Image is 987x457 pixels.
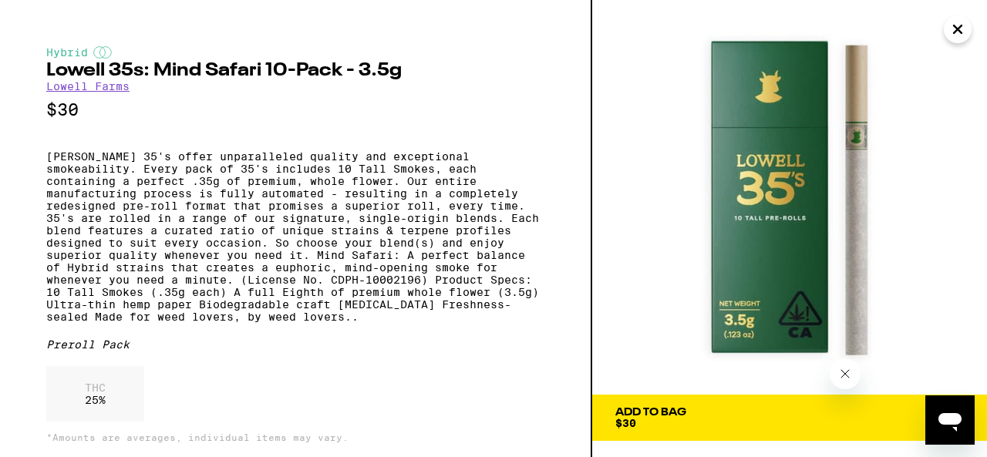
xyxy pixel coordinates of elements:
[9,11,111,23] span: Hi. Need any help?
[85,381,106,394] p: THC
[925,395,975,445] iframe: Button to launch messaging window
[46,80,130,92] a: Lowell Farms
[46,432,544,442] p: *Amounts are averages, individual items may vary.
[615,417,636,429] span: $30
[46,46,544,59] div: Hybrid
[46,366,144,422] div: 25 %
[46,62,544,80] h2: Lowell 35s: Mind Safari 10-Pack - 3.5g
[944,15,972,43] button: Close
[46,338,544,351] div: Preroll Pack
[615,407,686,418] div: Add To Bag
[592,395,987,441] button: Add To Bag$30
[93,46,112,59] img: hybridColor.svg
[830,358,861,389] iframe: Close message
[46,150,544,323] p: [PERSON_NAME] 35's offer unparalleled quality and exceptional smokeability. Every pack of 35's in...
[46,100,544,119] p: $30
